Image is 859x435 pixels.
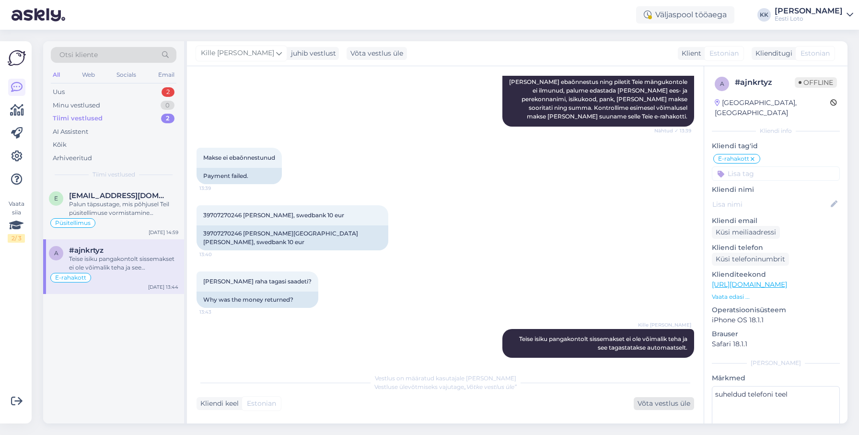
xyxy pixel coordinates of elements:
span: [PERSON_NAME] raha tagasi saadeti? [203,278,312,285]
a: [PERSON_NAME]Eesti Loto [775,7,853,23]
div: Why was the money returned? [197,292,318,308]
a: [URL][DOMAIN_NAME] [712,280,787,289]
span: Offline [795,77,837,88]
span: 13:40 [199,251,235,258]
div: Vaata siia [8,200,25,243]
span: Vestluse ülevõtmiseks vajutage [374,383,517,390]
div: Kliendi info [712,127,840,135]
div: Palun täpsustage, mis põhjusel Teil püsitellimuse vormistamine ebaõnnestus. [69,200,178,217]
div: AI Assistent [53,127,88,137]
span: Teise isiku pangakontolt sissemakset ei ole võimalik teha ja see tagastatakse automaatselt. [519,335,689,351]
p: Kliendi tag'id [712,141,840,151]
span: 13:43 [199,308,235,316]
div: Väljaspool tööaega [636,6,734,24]
div: 2 [161,114,174,123]
img: Askly Logo [8,49,26,67]
div: Tiimi vestlused [53,114,103,123]
span: e [54,195,58,202]
p: Klienditeekond [712,270,840,280]
div: [GEOGRAPHIC_DATA], [GEOGRAPHIC_DATA] [715,98,830,118]
div: 2 / 3 [8,234,25,243]
div: Võta vestlus üle [347,47,407,60]
div: [PERSON_NAME] [712,359,840,367]
div: Arhiveeritud [53,153,92,163]
span: Estonian [247,399,276,409]
span: Estonian [801,48,830,59]
span: Nähtud ✓ 13:39 [654,127,691,134]
p: Kliendi telefon [712,243,840,253]
p: Kliendi email [712,216,840,226]
span: a [54,249,58,257]
div: Klient [678,48,701,59]
div: 0 [161,101,174,110]
i: „Võtke vestlus üle” [464,383,517,390]
p: Märkmed [712,373,840,383]
div: Eesti Loto [775,15,843,23]
p: Safari 18.1.1 [712,339,840,349]
span: Nähtud ✓ 13:44 [653,358,691,365]
div: Uus [53,87,65,97]
div: Küsi meiliaadressi [712,226,780,239]
p: Vaata edasi ... [712,293,840,301]
span: Kille [PERSON_NAME] [201,48,274,59]
div: Socials [115,69,138,81]
span: Estonian [709,48,739,59]
p: Kliendi nimi [712,185,840,195]
div: Teise isiku pangakontolt sissemakset ei ole võimalik teha ja see tagastatakse automaatselt. [69,255,178,272]
div: 39707270246 [PERSON_NAME][GEOGRAPHIC_DATA][PERSON_NAME], swedbank 10 eur [197,225,388,250]
p: Brauser [712,329,840,339]
div: Web [80,69,97,81]
div: Email [156,69,176,81]
span: 13:39 [199,185,235,192]
span: 39707270246 [PERSON_NAME], swedbank 10 eur [203,212,344,219]
span: #ajnkrtyz [69,246,104,255]
div: [DATE] 14:59 [149,229,178,236]
p: Operatsioonisüsteem [712,305,840,315]
div: Võta vestlus üle [634,397,694,410]
div: Payment failed. [197,168,282,184]
div: KK [757,8,771,22]
span: Kille [PERSON_NAME] [638,321,691,329]
span: E-rahakott [718,156,749,162]
div: Klienditugi [752,48,792,59]
span: Makse ei ebaōnnestunud [203,154,275,161]
div: Küsi telefoninumbrit [712,253,789,266]
span: E-rahakott [55,275,86,281]
p: iPhone OS 18.1.1 [712,315,840,325]
span: Tiimi vestlused [93,170,135,179]
span: Tere! [PERSON_NAME] ebaõnnestus ning piletit Teie mängukontole ei ilmunud, palume edastada [PERSO... [509,61,689,120]
input: Lisa tag [712,166,840,181]
div: [PERSON_NAME] [775,7,843,15]
span: Otsi kliente [59,50,98,60]
div: [DATE] 13:44 [148,283,178,291]
div: Kõik [53,140,67,150]
input: Lisa nimi [712,199,829,210]
span: elvis@outlet.ee [69,191,169,200]
div: juhib vestlust [287,48,336,59]
div: All [51,69,62,81]
span: a [720,80,724,87]
div: Minu vestlused [53,101,100,110]
div: 2 [162,87,174,97]
span: Püsitellimus [55,220,91,226]
div: # ajnkrtyz [735,77,795,88]
span: Vestlus on määratud kasutajale [PERSON_NAME] [375,375,516,382]
div: Kliendi keel [197,399,239,409]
